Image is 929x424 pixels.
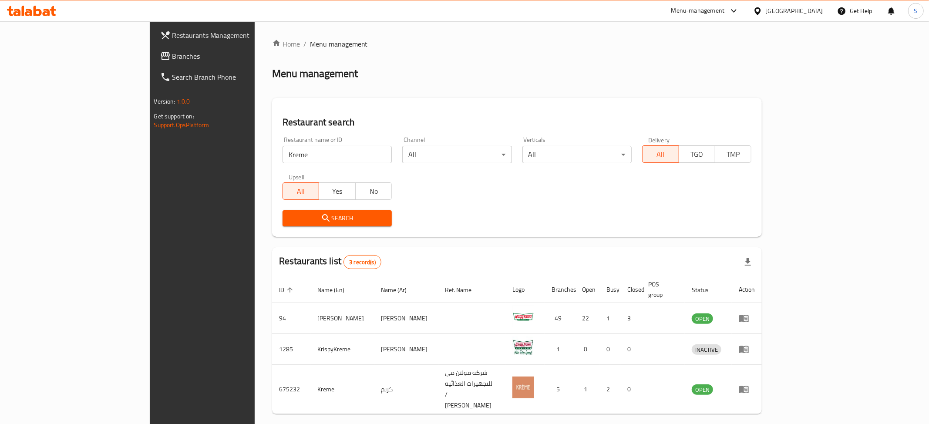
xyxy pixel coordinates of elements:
[283,146,392,163] input: Search for restaurant name or ID..
[739,384,755,394] div: Menu
[319,182,355,200] button: Yes
[683,148,712,161] span: TGO
[343,255,381,269] div: Total records count
[522,146,632,163] div: All
[317,285,356,295] span: Name (En)
[715,145,751,163] button: TMP
[289,213,385,224] span: Search
[359,185,388,198] span: No
[648,137,670,143] label: Delivery
[310,303,374,334] td: [PERSON_NAME]
[153,67,305,87] a: Search Branch Phone
[153,25,305,46] a: Restaurants Management
[545,276,575,303] th: Branches
[355,182,392,200] button: No
[692,285,720,295] span: Status
[575,334,599,365] td: 0
[374,365,438,414] td: كريم
[172,51,298,61] span: Branches
[575,303,599,334] td: 22
[310,39,368,49] span: Menu management
[599,303,620,334] td: 1
[310,365,374,414] td: Kreme
[620,365,641,414] td: 0
[279,285,296,295] span: ID
[575,276,599,303] th: Open
[739,313,755,323] div: Menu
[445,285,483,295] span: Ref. Name
[692,344,721,355] div: INACTIVE
[545,334,575,365] td: 1
[646,148,675,161] span: All
[599,334,620,365] td: 0
[679,145,715,163] button: TGO
[172,72,298,82] span: Search Branch Phone
[374,303,438,334] td: [PERSON_NAME]
[512,337,534,358] img: KrispyKreme
[303,39,306,49] li: /
[283,116,752,129] h2: Restaurant search
[381,285,418,295] span: Name (Ar)
[402,146,512,163] div: All
[374,334,438,365] td: [PERSON_NAME]
[505,276,545,303] th: Logo
[737,252,758,273] div: Export file
[914,6,918,16] span: S
[648,279,674,300] span: POS group
[545,303,575,334] td: 49
[153,46,305,67] a: Branches
[642,145,679,163] button: All
[512,377,534,398] img: Kreme
[732,276,762,303] th: Action
[310,334,374,365] td: KrispyKreme
[279,255,381,269] h2: Restaurants list
[289,174,305,180] label: Upsell
[719,148,748,161] span: TMP
[172,30,298,40] span: Restaurants Management
[545,365,575,414] td: 5
[177,96,190,107] span: 1.0.0
[599,276,620,303] th: Busy
[512,306,534,327] img: Krispy Kreme
[283,182,319,200] button: All
[671,6,725,16] div: Menu-management
[620,334,641,365] td: 0
[766,6,823,16] div: [GEOGRAPHIC_DATA]
[575,365,599,414] td: 1
[272,276,762,414] table: enhanced table
[739,344,755,354] div: Menu
[599,365,620,414] td: 2
[692,385,713,395] span: OPEN
[154,119,209,131] a: Support.OpsPlatform
[283,210,392,226] button: Search
[692,345,721,355] span: INACTIVE
[620,303,641,334] td: 3
[692,314,713,324] span: OPEN
[344,258,381,266] span: 3 record(s)
[620,276,641,303] th: Closed
[154,96,175,107] span: Version:
[272,39,762,49] nav: breadcrumb
[323,185,352,198] span: Yes
[154,111,194,122] span: Get support on:
[438,365,506,414] td: شركه مولتن مي للتجهيزات الغذائيه / [PERSON_NAME]
[272,67,358,81] h2: Menu management
[286,185,316,198] span: All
